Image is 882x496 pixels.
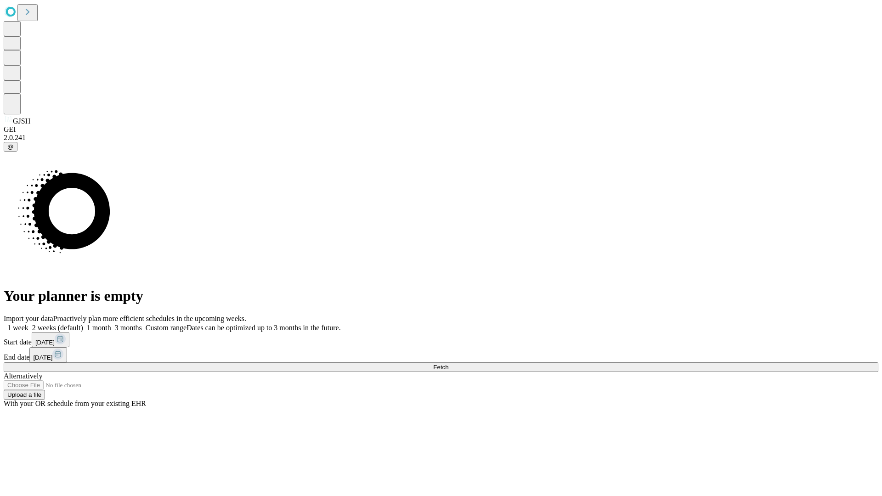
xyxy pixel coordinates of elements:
span: Proactively plan more efficient schedules in the upcoming weeks. [53,315,246,322]
h1: Your planner is empty [4,287,878,304]
span: 2 weeks (default) [32,324,83,332]
span: [DATE] [33,354,52,361]
span: Dates can be optimized up to 3 months in the future. [187,324,340,332]
button: [DATE] [32,332,69,347]
button: Fetch [4,362,878,372]
span: GJSH [13,117,30,125]
div: 2.0.241 [4,134,878,142]
div: GEI [4,125,878,134]
span: 1 month [87,324,111,332]
span: @ [7,143,14,150]
span: With your OR schedule from your existing EHR [4,400,146,407]
span: 3 months [115,324,142,332]
span: Alternatively [4,372,42,380]
span: Import your data [4,315,53,322]
button: @ [4,142,17,152]
div: Start date [4,332,878,347]
button: [DATE] [29,347,67,362]
span: Custom range [146,324,187,332]
span: Fetch [433,364,448,371]
button: Upload a file [4,390,45,400]
span: 1 week [7,324,28,332]
span: [DATE] [35,339,55,346]
div: End date [4,347,878,362]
